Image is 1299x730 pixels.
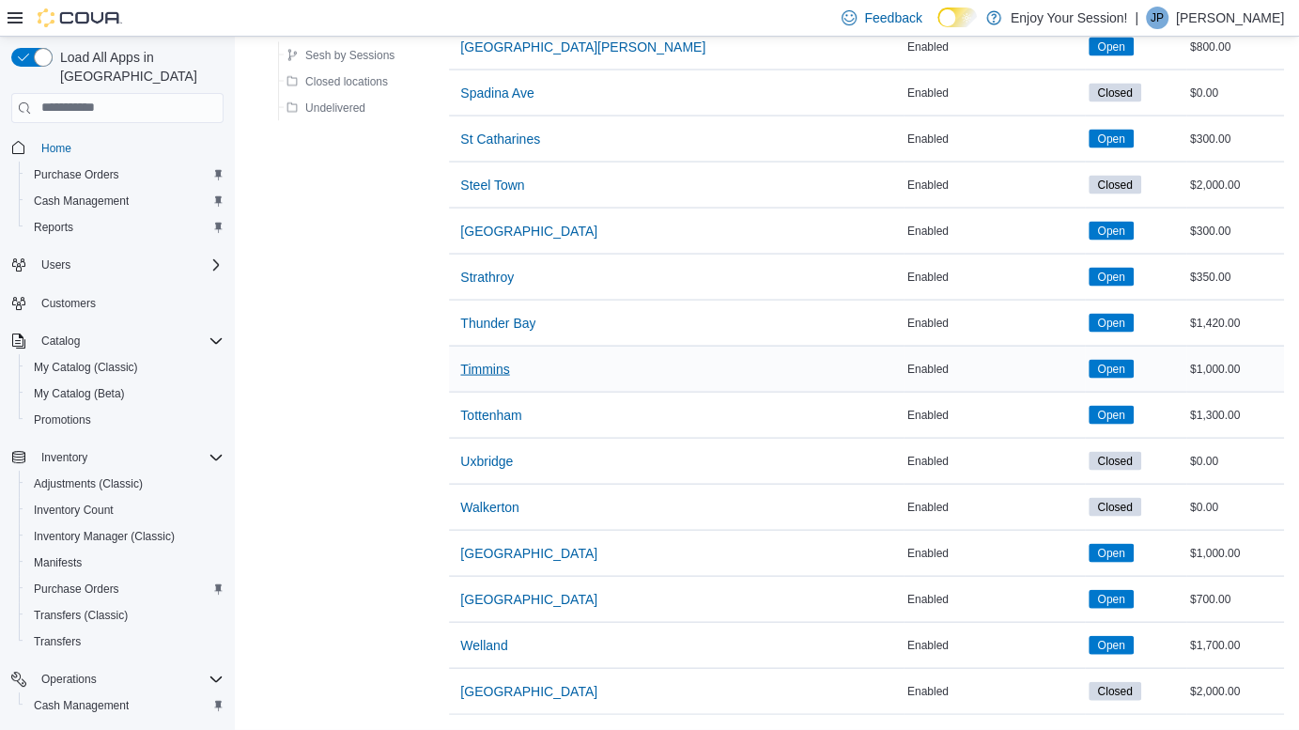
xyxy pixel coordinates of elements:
[904,266,1086,288] div: Enabled
[1186,450,1284,473] div: $0.00
[19,692,231,719] button: Cash Management
[904,588,1086,611] div: Enabled
[19,550,231,576] button: Manifests
[1097,453,1132,470] span: Closed
[4,252,231,278] button: Users
[34,386,125,401] span: My Catalog (Beta)
[26,694,224,717] span: Cash Management
[453,535,605,572] button: [GEOGRAPHIC_DATA]
[460,498,519,517] span: Walkerton
[1011,7,1128,29] p: Enjoy Your Session!
[41,257,70,272] span: Users
[460,636,507,655] span: Welland
[1186,634,1284,657] div: $1,700.00
[34,254,78,276] button: Users
[26,190,136,212] a: Cash Management
[34,529,175,544] span: Inventory Manager (Classic)
[34,446,95,469] button: Inventory
[453,673,605,710] button: [GEOGRAPHIC_DATA]
[34,330,224,352] span: Catalog
[904,82,1086,104] div: Enabled
[4,289,231,317] button: Customers
[305,100,365,115] span: Undelivered
[1097,499,1132,516] span: Closed
[34,254,224,276] span: Users
[19,602,231,629] button: Transfers (Classic)
[1089,130,1133,148] span: Open
[34,582,119,597] span: Purchase Orders
[1186,358,1284,381] div: $1,000.00
[34,330,87,352] button: Catalog
[26,216,81,239] a: Reports
[453,212,605,250] button: [GEOGRAPHIC_DATA]
[26,163,224,186] span: Purchase Orders
[1186,82,1284,104] div: $0.00
[34,446,224,469] span: Inventory
[1089,222,1133,241] span: Open
[904,634,1086,657] div: Enabled
[1097,361,1124,378] span: Open
[34,136,224,160] span: Home
[26,694,136,717] a: Cash Management
[1097,545,1124,562] span: Open
[1089,498,1140,517] span: Closed
[1097,39,1124,55] span: Open
[453,350,517,388] button: Timmins
[1097,637,1124,654] span: Open
[34,555,82,570] span: Manifests
[937,8,977,27] input: Dark Mode
[453,120,548,158] button: St Catharines
[34,194,129,209] span: Cash Management
[26,356,146,379] a: My Catalog (Classic)
[453,489,527,526] button: Walkerton
[26,499,121,521] a: Inventory Count
[1176,7,1284,29] p: [PERSON_NAME]
[460,590,597,609] span: [GEOGRAPHIC_DATA]
[34,292,103,315] a: Customers
[1186,496,1284,519] div: $0.00
[1097,269,1124,286] span: Open
[26,163,127,186] a: Purchase Orders
[1135,7,1138,29] p: |
[26,525,182,548] a: Inventory Manager (Classic)
[19,471,231,497] button: Adjustments (Classic)
[279,96,373,118] button: Undelivered
[460,222,597,241] span: [GEOGRAPHIC_DATA]
[34,220,73,235] span: Reports
[1186,128,1284,150] div: $300.00
[34,503,114,518] span: Inventory Count
[41,672,97,687] span: Operations
[904,450,1086,473] div: Enabled
[1089,636,1133,655] span: Open
[19,629,231,655] button: Transfers
[41,334,80,349] span: Catalog
[305,73,388,88] span: Closed locations
[453,581,605,618] button: [GEOGRAPHIC_DATA]
[1186,36,1284,58] div: $800.00
[26,604,224,627] span: Transfers (Classic)
[453,627,515,664] button: Welland
[26,382,224,405] span: My Catalog (Beta)
[937,27,938,28] span: Dark Mode
[26,551,224,574] span: Manifests
[1089,84,1140,102] span: Closed
[26,551,89,574] a: Manifests
[34,360,138,375] span: My Catalog (Classic)
[460,38,705,56] span: [GEOGRAPHIC_DATA][PERSON_NAME]
[53,48,224,85] span: Load All Apps in [GEOGRAPHIC_DATA]
[26,216,224,239] span: Reports
[41,450,87,465] span: Inventory
[453,304,543,342] button: Thunder Bay
[26,473,150,495] a: Adjustments (Classic)
[460,682,597,701] span: [GEOGRAPHIC_DATA]
[26,190,224,212] span: Cash Management
[1089,590,1133,609] span: Open
[41,296,96,311] span: Customers
[26,499,224,521] span: Inventory Count
[41,141,71,156] span: Home
[1089,682,1140,701] span: Closed
[904,36,1086,58] div: Enabled
[1097,315,1124,332] span: Open
[38,8,122,27] img: Cova
[34,668,104,691] button: Operations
